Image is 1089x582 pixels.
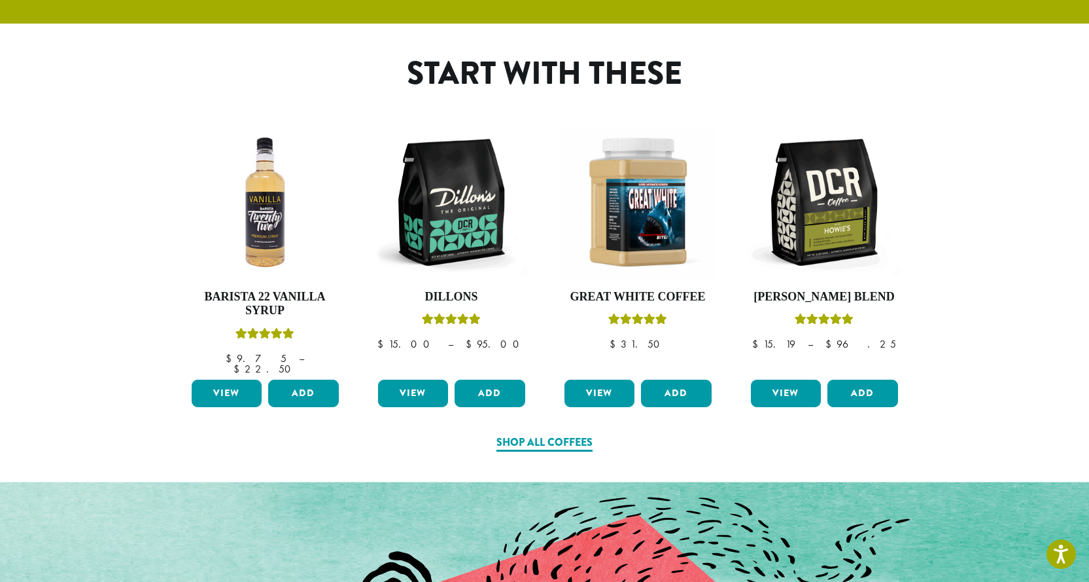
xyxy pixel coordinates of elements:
h4: Great White Coffee [561,290,715,304]
a: Shop All Coffees [496,435,593,452]
button: Add [641,380,712,407]
h4: [PERSON_NAME] Blend [748,290,901,304]
a: Great White CoffeeRated 5.00 out of 5 $31.50 [561,126,715,374]
h1: Start With These [265,55,824,93]
span: $ [752,337,763,351]
img: DCR-12oz-Dillons-Stock-scaled.png [375,126,528,280]
span: $ [610,337,621,351]
a: Barista 22 Vanilla SyrupRated 5.00 out of 5 [188,126,342,374]
bdi: 96.25 [825,337,896,351]
span: – [808,337,813,351]
h4: Dillons [375,290,528,304]
span: – [299,352,304,365]
img: DCR-12oz-Howies-Stock-scaled.png [748,126,901,280]
span: – [448,337,453,351]
a: View [192,380,262,407]
img: Great_White_Ground_Espresso_2.png [561,126,715,280]
span: $ [466,337,477,351]
a: DillonsRated 5.00 out of 5 [375,126,528,374]
bdi: 9.75 [226,352,286,365]
a: View [378,380,449,407]
div: Rated 5.00 out of 5 [608,312,667,331]
div: Rated 5.00 out of 5 [235,326,294,346]
span: $ [825,337,837,351]
img: VANILLA-300x300.png [188,126,342,280]
bdi: 22.50 [233,362,297,376]
button: Add [268,380,339,407]
bdi: 31.50 [610,337,666,351]
div: Rated 5.00 out of 5 [422,312,481,331]
a: View [564,380,635,407]
bdi: 95.00 [466,337,525,351]
span: $ [226,352,237,365]
button: Add [827,380,898,407]
h4: Barista 22 Vanilla Syrup [188,290,342,318]
span: $ [233,362,245,376]
span: $ [377,337,389,351]
a: [PERSON_NAME] BlendRated 4.67 out of 5 [748,126,901,374]
a: View [751,380,821,407]
div: Rated 4.67 out of 5 [795,312,854,331]
bdi: 15.19 [752,337,795,351]
button: Add [455,380,525,407]
bdi: 15.00 [377,337,436,351]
